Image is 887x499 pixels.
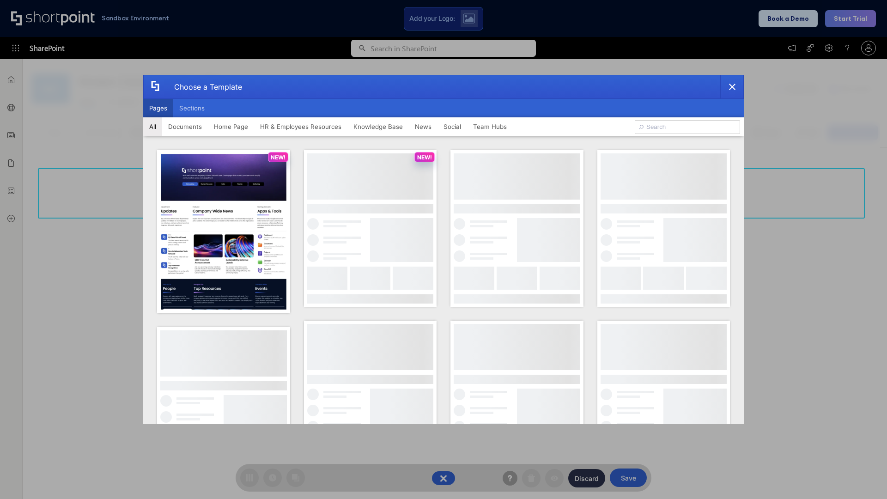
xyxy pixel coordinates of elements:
div: template selector [143,75,744,424]
button: Social [437,117,467,136]
button: HR & Employees Resources [254,117,347,136]
button: All [143,117,162,136]
input: Search [635,120,740,134]
div: Choose a Template [167,75,242,98]
button: Team Hubs [467,117,513,136]
p: NEW! [271,154,286,161]
button: Knowledge Base [347,117,409,136]
button: Pages [143,99,173,117]
p: NEW! [417,154,432,161]
button: News [409,117,437,136]
button: Home Page [208,117,254,136]
iframe: Chat Widget [841,455,887,499]
button: Sections [173,99,211,117]
button: Documents [162,117,208,136]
